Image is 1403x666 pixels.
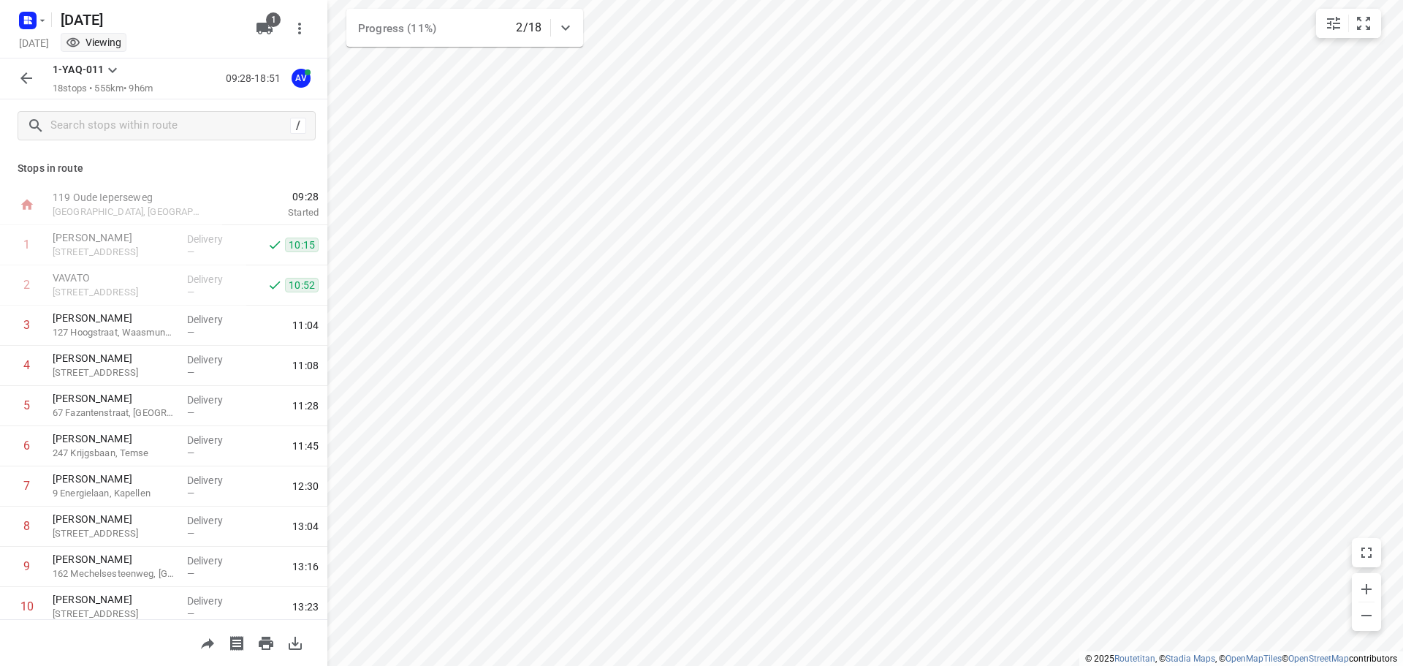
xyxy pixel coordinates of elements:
[53,446,175,461] p: 247 Krijgsbaan, Temse
[292,599,319,614] span: 13:23
[23,278,30,292] div: 2
[23,479,30,493] div: 7
[23,519,30,533] div: 8
[66,35,121,50] div: You are currently in view mode. To make any changes, go to edit project.
[290,118,306,134] div: /
[23,559,30,573] div: 9
[187,312,241,327] p: Delivery
[187,568,194,579] span: —
[23,238,30,251] div: 1
[292,398,319,413] span: 11:28
[53,431,175,446] p: [PERSON_NAME]
[53,325,175,340] p: 127 Hoogstraat, Waasmunster
[23,439,30,453] div: 6
[516,19,541,37] p: 2/18
[50,115,290,137] input: Search stops within route
[187,473,241,488] p: Delivery
[193,635,222,649] span: Share route
[187,246,194,257] span: —
[53,592,175,607] p: [PERSON_NAME]
[286,71,316,85] span: Assigned to Axel Verzele
[187,608,194,619] span: —
[1349,9,1378,38] button: Fit zoom
[187,594,241,608] p: Delivery
[187,553,241,568] p: Delivery
[285,278,319,292] span: 10:52
[281,635,310,649] span: Download route
[187,433,241,447] p: Delivery
[267,278,282,292] svg: Done
[53,406,175,420] p: 67 Fazantenstraat, Sint-Niklaas
[226,71,286,86] p: 09:28-18:51
[285,238,319,252] span: 10:15
[187,287,194,298] span: —
[53,486,175,501] p: 9 Energielaan, Kapellen
[251,635,281,649] span: Print route
[187,488,194,499] span: —
[53,552,175,567] p: [PERSON_NAME]
[187,232,241,246] p: Delivery
[267,238,282,252] svg: Done
[187,528,194,539] span: —
[187,393,241,407] p: Delivery
[250,14,279,43] button: 1
[53,391,175,406] p: [PERSON_NAME]
[187,513,241,528] p: Delivery
[222,189,319,204] span: 09:28
[53,82,153,96] p: 18 stops • 555km • 9h6m
[53,607,175,621] p: [STREET_ADDRESS]
[222,205,319,220] p: Started
[292,479,319,493] span: 12:30
[53,205,205,219] p: [GEOGRAPHIC_DATA], [GEOGRAPHIC_DATA]
[53,270,175,285] p: VAVATO
[1288,654,1349,664] a: OpenStreetMap
[53,351,175,366] p: [PERSON_NAME]
[53,62,104,77] p: 1-YAQ-011
[53,190,205,205] p: 119 Oude Ieperseweg
[187,272,241,287] p: Delivery
[53,311,175,325] p: [PERSON_NAME]
[187,407,194,418] span: —
[1319,9,1348,38] button: Map settings
[23,398,30,412] div: 5
[53,526,175,541] p: 192B Ranstsesteenweg, Ranst
[1166,654,1215,664] a: Stadia Maps
[292,519,319,534] span: 13:04
[187,447,194,458] span: —
[23,318,30,332] div: 3
[53,512,175,526] p: [PERSON_NAME]
[53,230,175,245] p: [PERSON_NAME]
[358,22,436,35] span: Progress (11%)
[20,599,34,613] div: 10
[18,161,310,176] p: Stops in route
[292,559,319,574] span: 13:16
[222,635,251,649] span: Print shipping labels
[285,14,314,43] button: More
[292,439,319,453] span: 11:45
[187,327,194,338] span: —
[53,285,175,300] p: [STREET_ADDRESS]
[53,472,175,486] p: [PERSON_NAME]
[266,12,281,27] span: 1
[187,367,194,378] span: —
[1316,9,1381,38] div: small contained button group
[53,366,175,380] p: 72 Wareslagestraat, Waasmunster
[53,245,175,260] p: 88 Moleneindstraat, Lokeren
[1114,654,1155,664] a: Routetitan
[23,358,30,372] div: 4
[187,352,241,367] p: Delivery
[1085,654,1397,664] li: © 2025 , © , © © contributors
[292,318,319,333] span: 11:04
[53,567,175,581] p: 162 Mechelsesteenweg, Lier
[346,9,583,47] div: Progress (11%)2/18
[292,358,319,373] span: 11:08
[1225,654,1282,664] a: OpenMapTiles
